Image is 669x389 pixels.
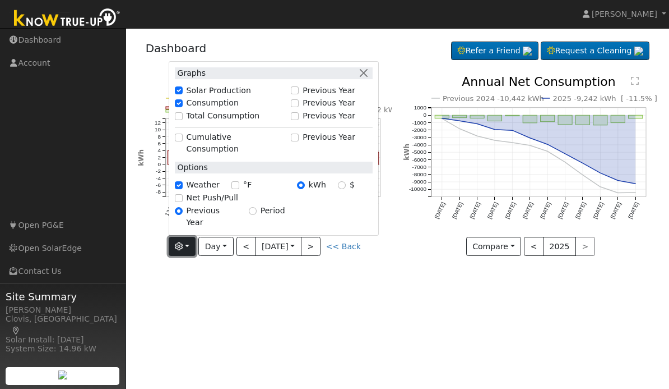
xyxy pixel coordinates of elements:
[504,201,517,219] text: [DATE]
[157,161,161,167] text: 0
[558,116,572,125] rect: onclick=""
[635,183,637,185] circle: onclick=""
[198,237,233,256] button: Day
[443,94,544,103] text: Previous 2024 -10,442 kWh
[529,137,531,139] circle: onclick=""
[494,129,496,131] circle: onclick=""
[441,117,443,120] circle: onclick=""
[58,370,67,379] img: retrieve
[617,180,619,182] circle: onclick=""
[243,179,252,191] label: °F
[175,134,183,141] input: Cumulative Consumption
[505,116,519,116] rect: onclick=""
[539,201,552,219] text: [DATE]
[350,179,355,191] label: $
[156,168,161,175] text: -2
[412,179,426,185] text: -9000
[600,172,602,175] circle: onclick=""
[403,144,411,161] text: kWh
[6,334,120,346] div: Solar Install: [DATE]
[582,174,584,176] circle: onclick=""
[611,116,625,123] rect: onclick=""
[6,313,120,337] div: Clovis, [GEOGRAPHIC_DATA]
[291,134,299,141] input: Previous Year
[154,120,161,126] text: 12
[187,179,220,191] label: Weather
[175,162,208,173] label: Options
[8,6,126,31] img: Know True-Up
[157,154,161,161] text: 2
[476,135,478,138] circle: onclick=""
[435,116,449,119] rect: onclick=""
[453,116,467,118] rect: onclick=""
[187,98,239,109] label: Consumption
[546,150,549,153] circle: onclick=""
[523,116,537,123] rect: onclick=""
[522,201,535,219] text: [DATE]
[175,86,183,94] input: Solar Production
[593,116,607,126] rect: onclick=""
[582,162,584,164] circle: onclick=""
[451,201,464,219] text: [DATE]
[412,164,426,170] text: -7000
[412,157,426,163] text: -6000
[175,67,206,79] label: Graphs
[600,186,602,188] circle: onclick=""
[488,116,502,121] rect: onclick=""
[371,152,379,164] rect: onclick=""
[146,42,207,55] a: Dashboard
[462,75,616,89] text: Annual Net Consumption
[154,127,161,133] text: 10
[546,143,549,145] circle: onclick=""
[297,181,305,189] input: kWh
[11,326,21,335] a: Map
[175,112,183,120] input: Total Consumption
[523,47,532,56] img: retrieve
[512,141,514,144] circle: onclick=""
[309,179,326,191] label: kWh
[553,94,658,103] text: 2025 -9,242 kWh [ -11.5% ]
[476,123,478,125] circle: onclick=""
[458,120,461,122] circle: onclick=""
[409,186,427,193] text: -10000
[574,201,587,219] text: [DATE]
[524,237,543,256] button: <
[486,201,499,219] text: [DATE]
[326,242,361,251] a: << Back
[412,120,426,126] text: -1000
[301,237,320,256] button: >
[634,47,643,56] img: retrieve
[635,191,637,194] circle: onclick=""
[291,112,299,120] input: Previous Year
[458,128,461,130] circle: onclick=""
[6,289,120,304] span: Site Summary
[157,148,161,154] text: 4
[557,201,570,219] text: [DATE]
[291,99,299,107] input: Previous Year
[451,42,538,61] a: Refer a Friend
[564,153,566,155] circle: onclick=""
[434,201,447,219] text: [DATE]
[303,110,355,122] label: Previous Year
[187,85,251,97] label: Solar Production
[576,116,590,125] rect: onclick=""
[610,201,622,219] text: [DATE]
[137,149,145,166] text: kWh
[255,237,301,256] button: [DATE]
[175,194,183,202] input: Net Push/Pull
[541,42,649,61] a: Request a Cleaning
[187,205,237,228] label: Previous Year
[631,76,639,85] text: 
[168,151,175,164] rect: onclick=""
[470,116,484,118] rect: onclick=""
[412,127,426,133] text: -2000
[291,86,299,94] input: Previous Year
[412,142,426,148] text: -4000
[564,161,566,163] circle: onclick=""
[156,175,161,181] text: -4
[156,189,161,195] text: -8
[156,182,161,188] text: -6
[175,207,183,215] input: Previous Year
[423,112,426,118] text: 0
[6,304,120,316] div: [PERSON_NAME]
